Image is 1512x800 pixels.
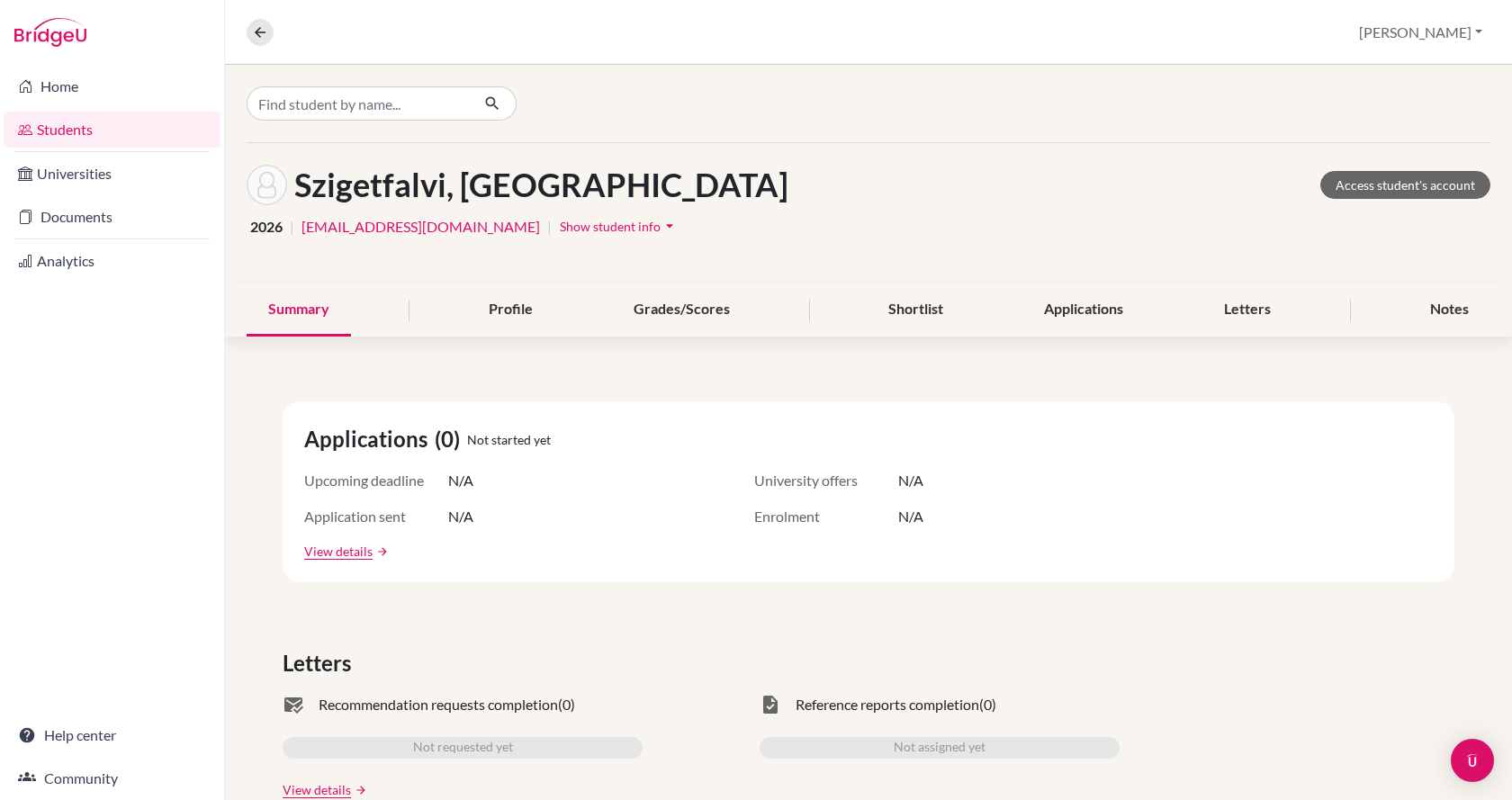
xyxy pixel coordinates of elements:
span: (0) [435,423,467,455]
a: arrow_forward [351,784,367,796]
span: N/A [898,506,923,527]
span: (0) [979,694,996,715]
button: [PERSON_NAME] [1351,15,1490,49]
span: Not requested yet [413,737,513,759]
span: Not started yet [467,430,551,449]
span: task [760,694,781,715]
a: Help center [4,717,220,753]
span: Recommendation requests completion [319,694,558,715]
a: Analytics [4,243,220,279]
i: arrow_drop_down [661,217,679,235]
span: N/A [898,470,923,491]
span: Applications [304,423,435,455]
input: Find student by name... [247,86,470,121]
span: N/A [448,470,473,491]
a: Universities [4,156,220,192]
a: Students [4,112,220,148]
span: | [290,216,294,238]
div: Open Intercom Messenger [1451,739,1494,782]
a: View details [304,542,373,561]
span: Upcoming deadline [304,470,448,491]
span: Not assigned yet [894,737,985,759]
span: 2026 [250,216,283,238]
a: View details [283,780,351,799]
span: University offers [754,470,898,491]
span: Reference reports completion [796,694,979,715]
h1: Szigetfalvi, [GEOGRAPHIC_DATA] [294,166,788,204]
div: Summary [247,283,351,337]
div: Applications [1022,283,1145,337]
img: Bridge-U [14,18,86,47]
a: [EMAIL_ADDRESS][DOMAIN_NAME] [301,216,540,238]
button: Show student infoarrow_drop_down [559,212,679,240]
div: Profile [467,283,554,337]
span: Letters [283,647,358,679]
div: Shortlist [867,283,965,337]
span: Application sent [304,506,448,527]
span: N/A [448,506,473,527]
span: Enrolment [754,506,898,527]
span: Show student info [560,219,661,234]
a: Access student's account [1320,171,1490,199]
span: | [547,216,552,238]
a: arrow_forward [373,545,389,558]
a: Home [4,68,220,104]
span: (0) [558,694,575,715]
img: Szintia Szigetfalvi's avatar [247,165,287,205]
div: Grades/Scores [612,283,751,337]
div: Notes [1408,283,1490,337]
div: Letters [1202,283,1292,337]
span: mark_email_read [283,694,304,715]
a: Documents [4,199,220,235]
a: Community [4,760,220,796]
